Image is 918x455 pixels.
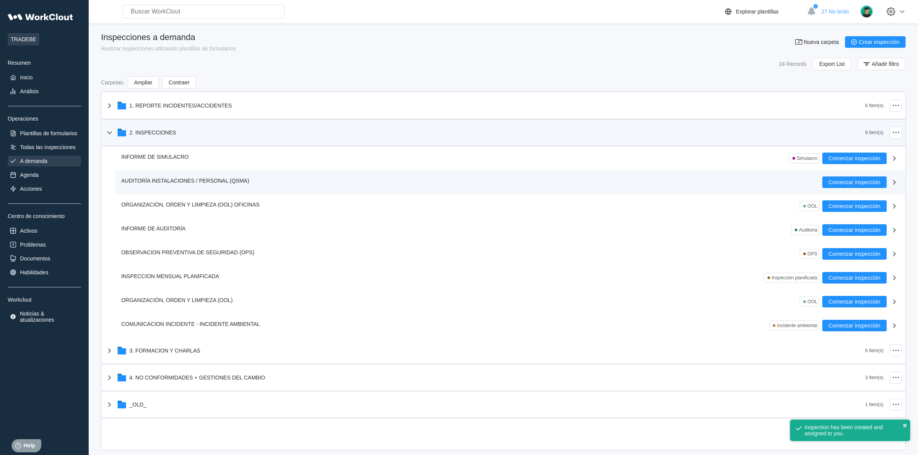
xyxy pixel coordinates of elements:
[115,314,905,337] a: COMUNICACION INCIDENTE - INCIDENTE AMBIENTALIncidente ambientalComenzar inspección
[115,266,905,290] a: INSPECCION MENSUAL PLANIFICADAInspección planificadaComenzar inspección
[115,194,905,218] a: ORGANIZACIÓN, ORDEN Y LIMPIEZA (OOL) OFICINASOOLComenzar inspección
[799,227,817,233] div: Auditoria
[790,36,845,48] button: Nueva carpeta
[130,102,232,109] div: 1. REPORTE INCIDENTES/ACCIDENTES
[8,213,81,219] div: Centro de conocimiento
[130,348,200,354] div: 3. FORMACION Y CHARLAS
[772,275,817,280] div: Inspección planificada
[872,61,899,67] span: Añadir filtro
[8,86,81,97] a: Análisis
[829,299,881,304] span: Comenzar inspección
[724,7,803,16] a: Explorar plantillas
[779,61,807,67] div: 24 Records
[121,273,219,279] span: INSPECCION MENSUAL PLANIFICADA
[797,156,817,161] div: Simulacro
[8,72,81,83] a: Inicio
[121,178,249,184] span: AUDITORÍA INSTALACIONES / PERSONAL (QSMA)
[121,297,233,303] span: ORGANIZACIÓN, ORDEN Y LIMPIEZA (OOL)
[808,203,817,209] div: OOL
[829,156,881,161] span: Comenzar inspección
[829,227,881,233] span: Comenzar inspección
[822,153,887,164] button: Comenzar inspección
[822,248,887,260] button: Comenzar inspección
[8,309,81,324] a: Noticias & atualizaciones
[115,146,905,170] a: INFORME DE SIMULACROSimulacroComenzar inspección
[101,32,236,42] div: Inspecciones a demanda
[813,58,851,70] button: Export List
[130,401,147,408] div: _OLD_
[8,156,81,166] a: A demanda
[8,128,81,139] a: Plantillas de formularios
[804,39,839,45] span: Nueva carpeta
[20,269,48,275] div: Habilidades
[8,170,81,180] a: Agenda
[829,323,881,328] span: Comenzar inspección
[903,423,907,429] button: close
[860,5,873,18] img: user.png
[808,299,817,304] div: OOL
[822,224,887,236] button: Comenzar inspección
[20,130,77,136] div: Plantillas de formularios
[736,8,779,15] div: Explorar plantillas
[865,348,883,353] div: 6 Item(s)
[121,154,189,160] span: INFORME DE SIMULACRO
[20,88,39,94] div: Análisis
[130,129,176,136] div: 2. INSPECCIONES
[134,80,152,85] span: Ampliar
[819,61,845,67] span: Export List
[8,253,81,264] a: Documentos
[805,424,886,437] div: Inspection has been created and assigned to you.
[865,103,883,108] div: 6 Item(s)
[20,158,47,164] div: A demanda
[20,255,51,262] div: Documentos
[123,5,285,18] input: Buscar WorkClout
[822,176,887,188] button: Comenzar inspección
[115,290,905,314] a: ORGANIZACIÓN, ORDEN Y LIMPIEZA (OOL)OOLComenzar inspección
[8,116,81,122] div: Operaciones
[845,36,906,48] button: Crear inspección
[822,272,887,284] button: Comenzar inspección
[865,130,883,135] div: 8 Item(s)
[115,170,905,194] a: AUDITORÍA INSTALACIONES / PERSONAL (QSMA)Comenzar inspección
[808,251,817,257] div: OPS
[822,200,887,212] button: Comenzar inspección
[121,225,186,232] span: INFORME DE AUDITORÍA
[8,239,81,250] a: Problemas
[8,297,81,303] div: Workclout
[822,296,887,307] button: Comenzar inspección
[829,251,881,257] span: Comenzar inspección
[128,76,159,89] button: Ampliar
[865,375,883,380] div: 3 Item(s)
[115,242,905,266] a: OBSERVACION PREVENTIVA DE SEGURIDAD (OPS)OPSComenzar inspección
[168,80,189,85] span: Contraer
[8,33,39,45] span: TRADEBE
[821,8,849,15] span: 27 No leído
[20,172,39,178] div: Agenda
[20,228,37,234] div: Activos
[115,218,905,242] a: INFORME DE AUDITORÍAAuditoriaComenzar inspección
[121,321,260,327] span: COMUNICACION INCIDENTE - INCIDENTE AMBIENTAL
[829,203,881,209] span: Comenzar inspección
[8,60,81,66] div: Resumen
[857,58,906,70] button: Añadir filtro
[162,76,196,89] button: Contraer
[777,323,817,328] div: Incidente ambiental
[20,74,33,81] div: Inicio
[130,374,265,381] div: 4. NO CONFORMIDADES + GESTIONES DEL CAMBIO
[101,79,125,86] div: Carpetas :
[20,186,42,192] div: Acciones
[8,142,81,153] a: Todas las inspecciones
[121,249,254,255] span: OBSERVACION PREVENTIVA DE SEGURIDAD (OPS)
[829,275,881,280] span: Comenzar inspección
[101,45,236,52] div: Realizar inspecciones utilizando plantillas de formularios
[829,180,881,185] span: Comenzar inspección
[20,144,76,150] div: Todas las inspecciones
[859,39,899,45] span: Crear inspección
[8,183,81,194] a: Acciones
[20,242,46,248] div: Problemas
[8,267,81,278] a: Habilidades
[865,402,883,407] div: 1 Item(s)
[121,201,260,208] span: ORGANIZACIÓN, ORDEN Y LIMPIEZA (OOL) OFICINAS
[8,225,81,236] a: Activos
[822,320,887,331] button: Comenzar inspección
